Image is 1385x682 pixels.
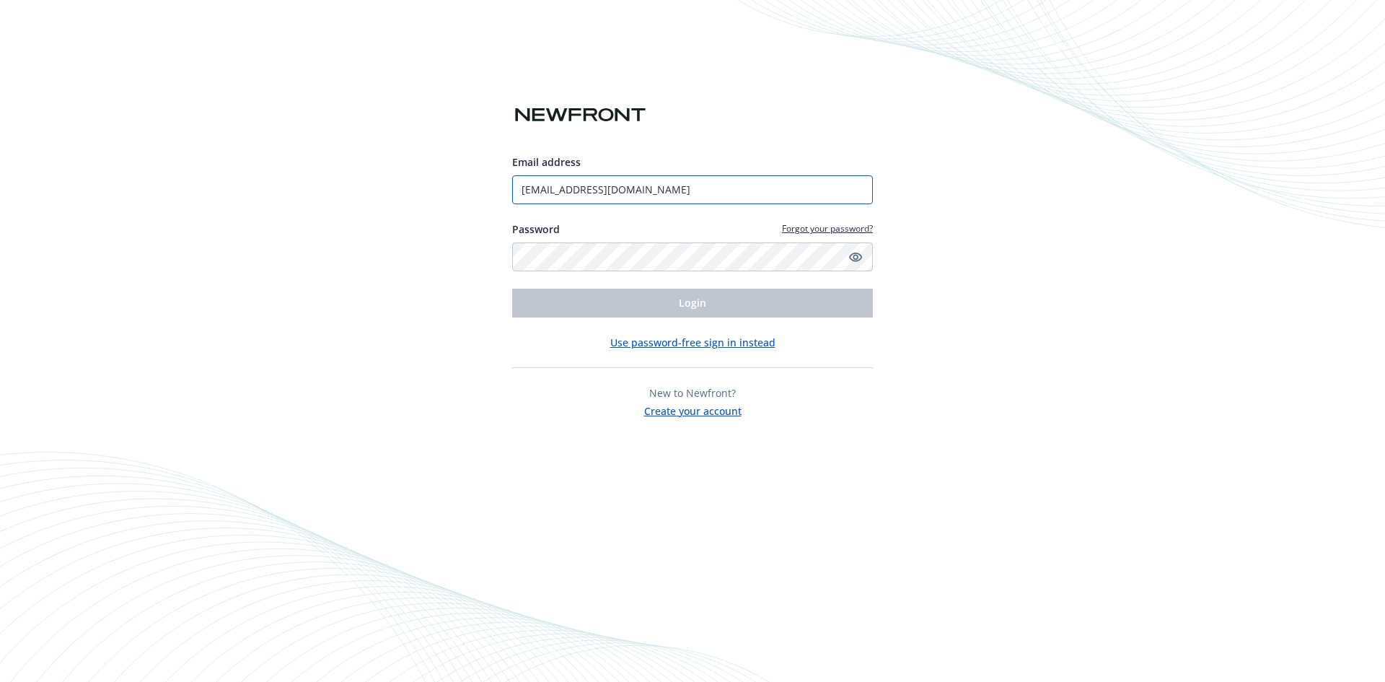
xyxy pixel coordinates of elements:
button: Use password-free sign in instead [610,335,775,350]
button: Login [512,289,873,318]
a: Forgot your password? [782,222,873,235]
span: Login [679,296,706,310]
a: Show password [847,248,864,266]
span: New to Newfront? [649,386,736,400]
button: Create your account [644,401,742,419]
input: Enter your password [512,242,873,271]
img: Newfront logo [512,102,648,128]
span: Email address [512,155,581,169]
input: Enter your email [512,175,873,204]
label: Password [512,222,560,237]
